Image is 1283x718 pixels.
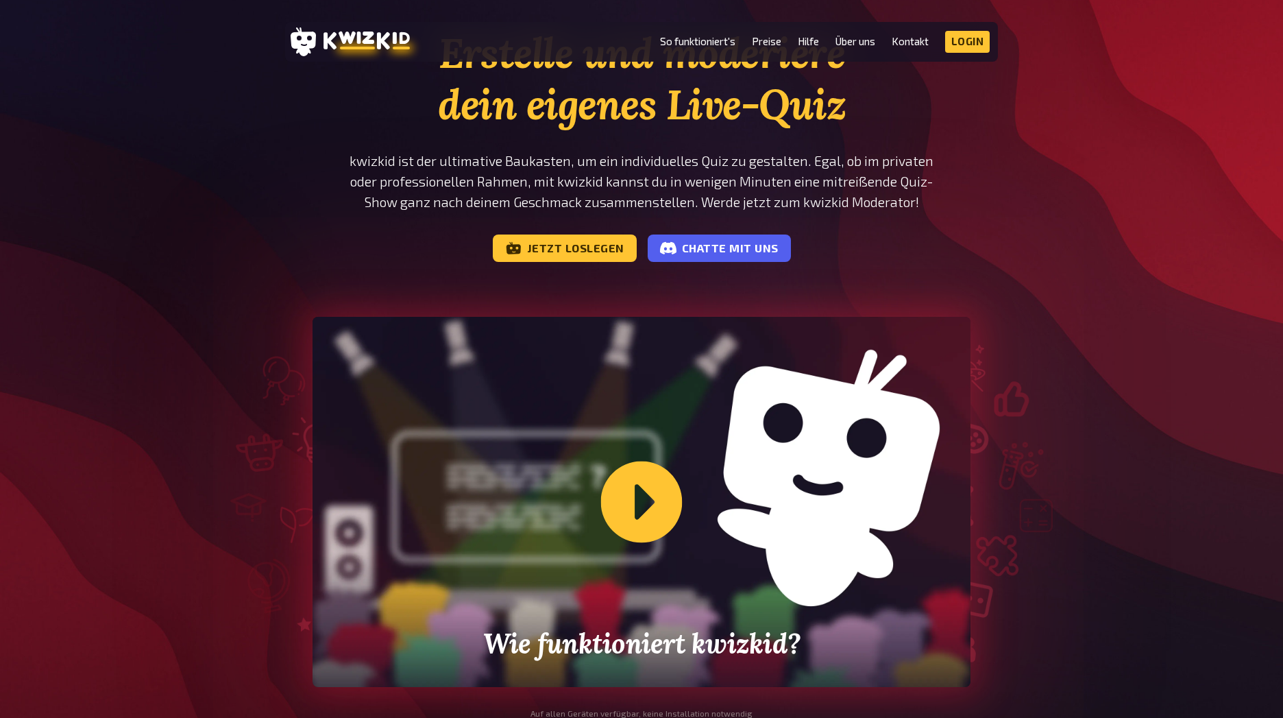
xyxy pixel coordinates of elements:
[798,36,819,47] a: Hilfe
[444,628,839,660] h2: Wie funktioniert kwizkid?
[752,36,781,47] a: Preise
[313,27,970,130] h1: Erstelle und moderiere dein eigenes Live-Quiz
[945,31,990,53] a: Login
[835,36,875,47] a: Über uns
[313,151,970,213] p: kwizkid ist der ultimative Baukasten, um ein individuelles Quiz zu gestalten. Egal, ob im private...
[892,36,929,47] a: Kontakt
[493,235,637,262] a: Jetzt loslegen
[648,235,791,262] a: Chatte mit uns
[660,36,735,47] a: So funktioniert's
